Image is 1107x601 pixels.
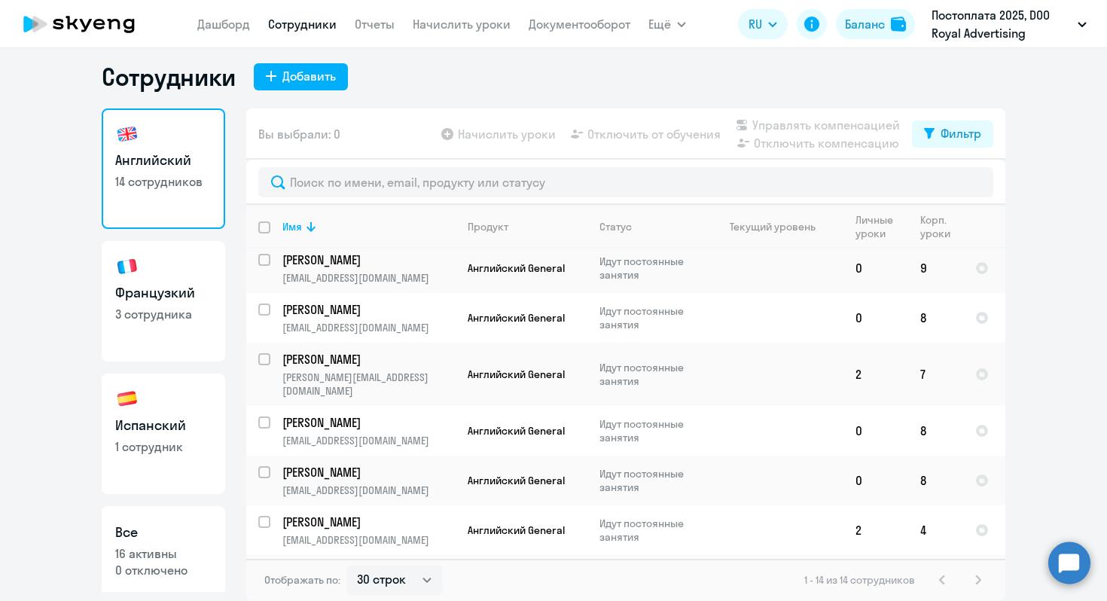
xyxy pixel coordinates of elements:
p: 1 сотрудник [115,438,212,455]
div: Продукт [468,220,508,233]
a: Дашборд [197,17,250,32]
p: Идут постоянные занятия [599,417,703,444]
h3: Испанский [115,416,212,435]
p: 14 сотрудников [115,173,212,190]
p: [EMAIL_ADDRESS][DOMAIN_NAME] [282,533,455,547]
td: 2 [843,505,908,555]
div: Текущий уровень [730,220,816,233]
span: 1 - 14 из 14 сотрудников [804,573,915,587]
p: 3 сотрудника [115,306,212,322]
td: 8 [908,456,963,505]
div: Продукт [468,220,587,233]
td: 8 [908,406,963,456]
p: [EMAIL_ADDRESS][DOMAIN_NAME] [282,321,455,334]
a: [PERSON_NAME] [282,252,455,268]
div: Добавить [282,67,336,85]
span: Английский General [468,424,565,438]
p: [PERSON_NAME][EMAIL_ADDRESS][DOMAIN_NAME] [282,371,455,398]
div: Имя [282,220,302,233]
a: [PERSON_NAME] [282,351,455,368]
img: english [115,122,139,146]
span: RU [749,15,762,33]
button: Постоплата 2025, DOO Royal Advertising [924,6,1094,42]
a: [PERSON_NAME] [282,301,455,318]
span: Английский General [468,261,565,275]
h3: Английский [115,151,212,170]
td: 2 [843,343,908,406]
p: [EMAIL_ADDRESS][DOMAIN_NAME] [282,484,455,497]
td: 7 [908,343,963,406]
button: RU [738,9,788,39]
p: [PERSON_NAME] [282,351,453,368]
div: Текущий уровень [715,220,843,233]
a: [PERSON_NAME] [282,414,455,431]
button: Ещё [648,9,686,39]
h3: Французкий [115,283,212,303]
div: Личные уроки [855,213,898,240]
td: 0 [843,243,908,293]
button: Фильтр [912,121,993,148]
a: Сотрудники [268,17,337,32]
span: Английский General [468,311,565,325]
span: Отображать по: [264,573,340,587]
p: Идут постоянные занятия [599,517,703,544]
h1: Сотрудники [102,62,236,92]
div: Корп. уроки [920,213,953,240]
input: Поиск по имени, email, продукту или статусу [258,167,993,197]
p: Идут постоянные занятия [599,361,703,388]
p: 16 активны [115,545,212,562]
span: Вы выбрали: 0 [258,125,340,143]
span: Ещё [648,15,671,33]
div: Баланс [845,15,885,33]
p: [EMAIL_ADDRESS][DOMAIN_NAME] [282,434,455,447]
span: Английский General [468,368,565,381]
p: Постоплата 2025, DOO Royal Advertising [932,6,1072,42]
button: Балансbalance [836,9,915,39]
div: Имя [282,220,455,233]
p: [PERSON_NAME] [282,514,453,530]
button: Добавить [254,63,348,90]
td: 9 [908,243,963,293]
td: 8 [908,293,963,343]
a: Начислить уроки [413,17,511,32]
div: Личные уроки [855,213,907,240]
div: Фильтр [941,124,981,142]
p: [PERSON_NAME] [282,464,453,480]
div: Статус [599,220,703,233]
img: french [115,255,139,279]
img: spanish [115,387,139,411]
h3: Все [115,523,212,542]
p: Идут постоянные занятия [599,255,703,282]
a: [PERSON_NAME] [282,464,455,480]
img: balance [891,17,906,32]
td: 0 [843,456,908,505]
a: Испанский1 сотрудник [102,374,225,494]
span: Английский General [468,474,565,487]
p: [PERSON_NAME] [282,414,453,431]
p: [PERSON_NAME] [282,252,453,268]
td: 0 [843,406,908,456]
p: Идут постоянные занятия [599,467,703,494]
a: Отчеты [355,17,395,32]
div: Корп. уроки [920,213,962,240]
td: 4 [908,505,963,555]
span: Английский General [468,523,565,537]
p: [PERSON_NAME] [282,301,453,318]
p: [EMAIL_ADDRESS][DOMAIN_NAME] [282,271,455,285]
a: Французкий3 сотрудника [102,241,225,362]
a: [PERSON_NAME] [282,514,455,530]
td: 0 [843,293,908,343]
div: Статус [599,220,632,233]
p: 0 отключено [115,562,212,578]
a: Английский14 сотрудников [102,108,225,229]
p: Идут постоянные занятия [599,304,703,331]
a: Документооборот [529,17,630,32]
